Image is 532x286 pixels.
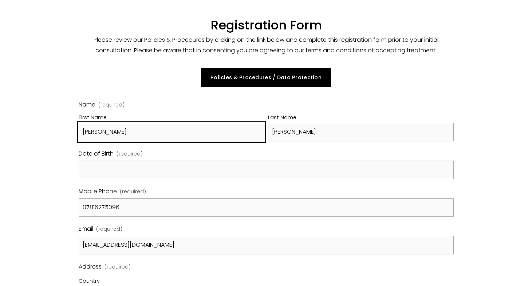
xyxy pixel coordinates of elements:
div: Last Name [268,113,454,123]
h1: Registration Form [79,17,454,33]
span: (required) [98,102,125,107]
div: First Name [79,113,264,123]
span: (required) [120,187,146,197]
span: Email [79,224,93,234]
span: (required) [117,149,143,159]
span: Address [79,262,102,272]
span: Date of Birth [79,149,114,159]
a: Policies & Procedures / Data Protection [201,68,331,87]
span: (required) [96,225,122,234]
span: (required) [105,264,131,269]
span: Name [79,100,95,110]
span: Mobile Phone [79,186,117,197]
p: Please review our Policies & Procedures by clicking on the link below and complete this registrat... [79,35,454,56]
